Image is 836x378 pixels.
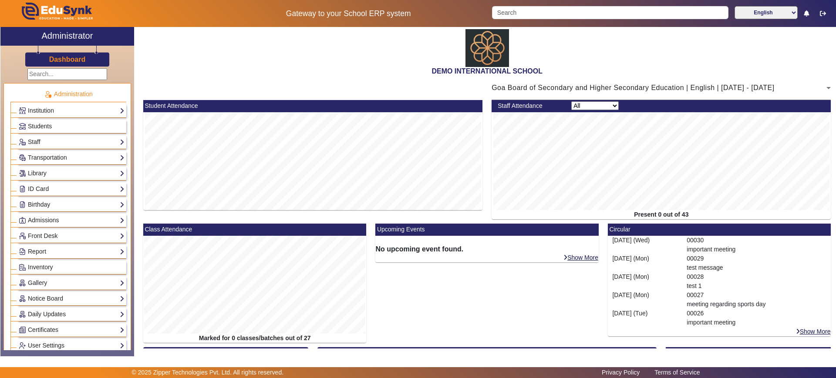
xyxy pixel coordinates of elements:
[687,318,826,327] p: important meeting
[796,328,831,335] a: Show More
[143,347,308,359] mat-card-header: AbsentToday
[666,347,831,359] mat-card-header: [DATE] Birthday [DEMOGRAPHIC_DATA] (Fri)
[19,123,26,130] img: Students.png
[27,68,107,80] input: Search...
[19,262,125,272] a: Inventory
[44,90,52,98] img: Administration.png
[608,236,682,254] div: [DATE] (Wed)
[682,272,831,291] div: 00028
[493,101,567,110] div: Staff Attendance
[214,9,483,18] h5: Gateway to your School ERP system
[143,334,367,343] div: Marked for 0 classes/batches out of 27
[608,309,682,327] div: [DATE] (Tue)
[465,29,509,67] img: abdd4561-dfa5-4bc5-9f22-bd710a8d2831
[28,264,53,271] span: Inventory
[608,254,682,272] div: [DATE] (Mon)
[687,281,826,291] p: test 1
[682,309,831,327] div: 00026
[19,121,125,131] a: Students
[608,224,831,236] mat-card-header: Circular
[492,6,728,19] input: Search
[10,90,126,99] p: Administration
[687,263,826,272] p: test message
[687,245,826,254] p: important meeting
[492,84,774,91] span: Goa Board of Secondary and Higher Secondary Education | English | [DATE] - [DATE]
[49,55,86,64] a: Dashboard
[132,368,284,377] p: © 2025 Zipper Technologies Pvt. Ltd. All rights reserved.
[597,367,644,378] a: Privacy Policy
[687,300,826,309] p: meeting regarding sports day
[19,264,26,271] img: Inventory.png
[563,254,599,261] a: Show More
[375,224,599,236] mat-card-header: Upcoming Events
[42,30,93,41] h2: Administrator
[608,272,682,291] div: [DATE] (Mon)
[682,236,831,254] div: 00030
[143,224,367,236] mat-card-header: Class Attendance
[138,67,836,75] h2: DEMO INTERNATIONAL SCHOOL
[650,367,704,378] a: Terms of Service
[682,291,831,309] div: 00027
[492,210,831,219] div: Present 0 out of 43
[375,245,599,253] h6: No upcoming event found.
[317,347,657,359] mat-card-header: Fee Report
[143,100,482,112] mat-card-header: Student Attendance
[28,123,52,130] span: Students
[0,27,134,46] a: Administrator
[682,254,831,272] div: 00029
[608,291,682,309] div: [DATE] (Mon)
